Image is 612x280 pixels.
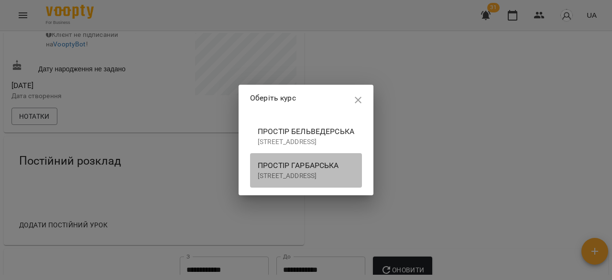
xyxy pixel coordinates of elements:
[258,171,354,181] p: [STREET_ADDRESS]
[250,153,362,187] button: ПРОСТІР ГАРБАРСЬКА[STREET_ADDRESS]
[250,119,362,153] button: ПРОСТІР БЕЛЬВЕДЕРСЬКА[STREET_ADDRESS]
[250,92,296,104] p: Оберіть курс
[258,160,354,171] span: ПРОСТІР ГАРБАРСЬКА
[258,126,354,137] span: ПРОСТІР БЕЛЬВЕДЕРСЬКА
[258,137,354,147] p: [STREET_ADDRESS]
